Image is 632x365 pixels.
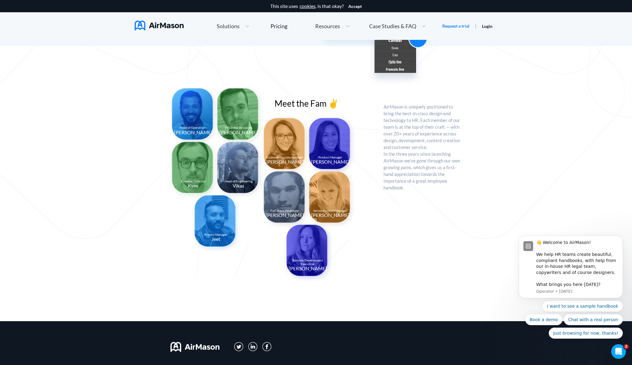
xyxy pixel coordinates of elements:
a: Pricing [271,21,287,32]
center: Project Manager [204,233,227,237]
center: Senior Account Manager [313,209,347,213]
img: Vikas [214,138,264,200]
img: Judy [305,114,356,176]
img: svg+xml;base64,PD94bWwgdmVyc2lvbj0iMS4wIiBlbmNvZGluZz0iVVRGLTgiPz4KPHN2ZyB3aWR0aD0iMzBweCIgaGVpZ2... [262,342,271,351]
img: Courtney [283,221,334,282]
img: svg+xml;base64,PD94bWwgdmVyc2lvbj0iMS4wIiBlbmNvZGluZz0iVVRGLTgiPz4KPHN2ZyB3aWR0aD0iMzFweCIgaGVpZ2... [248,342,258,352]
img: svg+xml;base64,PHN2ZyB3aWR0aD0iMTYwIiBoZWlnaHQ9IjMyIiB2aWV3Qm94PSIwIDAgMTYwIDMyIiBmaWxsPSJub25lIi... [170,342,219,352]
img: Holly [305,168,356,229]
center: [PERSON_NAME] [311,159,350,165]
center: Full Stack Developer [271,209,299,213]
p: AirMason is uniquely positioned to bring the best-in-class design and technology to HR. Each memb... [383,103,462,264]
a: Login [482,24,492,29]
img: svg+xml;base64,PD94bWwgdmVyc2lvbj0iMS4wIiBlbmNvZGluZz0iVVRGLTgiPz4KPHN2ZyB3aWR0aD0iMzFweCIgaGVpZ2... [234,342,244,352]
center: Vikas [233,183,244,188]
a: cookies [300,3,316,9]
span: | [475,23,477,29]
center: Head of Operations [180,126,207,130]
iframe: Intercom live chat [611,344,626,359]
img: Tehsin [168,85,219,146]
span: 2 [624,344,629,349]
center: Jeet [211,236,220,242]
center: Kyee [188,183,198,188]
center: [PERSON_NAME] [174,130,212,135]
img: Kyee [168,138,219,200]
center: Business Development Executive [288,259,327,266]
a: Request a trial [442,23,469,29]
span: Case Studies & FAQ [369,23,416,29]
img: AirMason Logo [135,21,184,30]
span: Solutions [217,23,240,29]
button: Accept cookies [348,4,362,9]
img: Joanne [260,114,311,176]
img: Jeet [191,192,242,253]
center: Product Manager [318,156,342,159]
center: Customer Success Manager [266,156,303,159]
center: [PERSON_NAME] [266,212,304,218]
span: Resources [315,23,340,29]
div: Pricing [271,23,287,29]
center: [PERSON_NAME] [266,159,304,165]
iframe: Intercom notifications message [510,230,632,342]
center: Head of Engineering [225,180,252,183]
img: Justin [214,85,264,146]
p: Meet the Fam ✌️ [275,98,361,108]
img: Branden [260,168,311,229]
center: [PERSON_NAME] [311,212,350,218]
center: VP Global Accounts [225,126,252,130]
center: Creative Director [181,180,205,183]
center: [PERSON_NAME] [219,130,258,135]
center: [PERSON_NAME] [289,266,327,271]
